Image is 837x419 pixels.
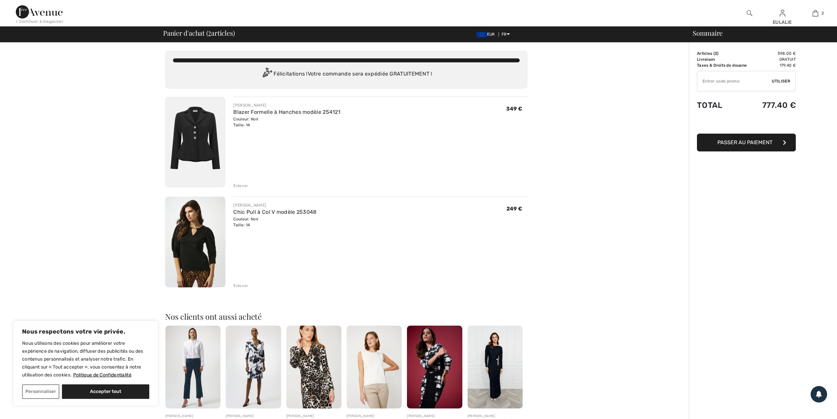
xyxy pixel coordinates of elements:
img: Euro [476,32,487,37]
td: Total [697,94,756,116]
img: 1ère Avenue [16,5,63,18]
div: Félicitations ! Votre commande sera expédiée GRATUITEMENT ! [173,68,520,81]
span: 249 € [506,206,523,212]
span: 2 [715,51,717,56]
img: Congratulation2.svg [260,68,274,81]
div: [PERSON_NAME] [233,102,340,108]
td: 179.40 € [756,62,796,68]
iframe: PayPal [697,116,796,131]
img: Pantalon Droit Long modèle 254917 [165,326,220,408]
img: Pull sans manches col rond modèle 256741U [347,326,402,408]
a: Politique de Confidentialité [73,372,132,378]
span: 349 € [506,106,523,112]
td: Articles ( ) [697,50,756,56]
div: [PERSON_NAME] [165,414,220,419]
input: Code promo [697,71,772,91]
img: Robe Maxi Fourreau Formelle modèle 259298 [468,326,523,408]
img: Mon panier [813,9,818,17]
span: EUR [476,32,498,37]
div: EULALIE [766,19,798,26]
a: Chic Pull à Col V modèle 253048 [233,209,316,215]
div: Couleur: Noir Taille: 14 [233,116,340,128]
button: Personnaliser [22,384,59,399]
button: Passer au paiement [697,134,796,151]
td: 777.40 € [756,94,796,116]
div: [PERSON_NAME] [347,414,402,419]
div: [PERSON_NAME] [468,414,523,419]
div: [PERSON_NAME] [286,414,341,419]
span: 2 [822,10,824,16]
p: Nous respectons votre vie privée. [22,328,149,336]
div: Enlever [233,183,248,189]
td: 598.00 € [756,50,796,56]
div: Sommaire [685,30,833,36]
img: Robe Moulante Genou modèle 254171 [226,326,281,408]
div: < Continuer à magasiner [16,18,64,24]
td: Taxes & Droits de douane [697,62,756,68]
div: Couleur: Noir Taille: 14 [233,216,316,228]
a: Se connecter [780,10,785,16]
td: Livraison [697,56,756,62]
div: Nous respectons votre vie privée. [13,321,158,406]
span: 2 [208,28,211,37]
div: [PERSON_NAME] [407,414,462,419]
button: Accepter tout [62,384,149,399]
span: Utiliser [772,78,790,84]
span: Panier d'achat ( articles) [163,30,235,36]
span: Passer au paiement [717,139,772,145]
td: Gratuit [756,56,796,62]
img: Mes infos [780,9,785,17]
span: FR [502,32,510,37]
img: Blazer Formelle à Hanches modèle 254121 [165,97,225,187]
img: Robe Portefeuille Longue à Carreaux modèle 253289 [407,326,462,408]
p: Nous utilisons des cookies pour améliorer votre expérience de navigation, diffuser des publicités... [22,339,149,379]
iframe: Ouvre un widget dans lequel vous pouvez chatter avec l’un de nos agents [795,399,830,416]
div: [PERSON_NAME] [233,202,316,208]
img: Chic Pull à Col V modèle 253048 [165,197,225,287]
a: 2 [799,9,831,17]
img: Robe Portefeuille Imprimé Animal modèle 254217 [286,326,341,408]
div: [PERSON_NAME] [226,414,281,419]
h2: Nos clients ont aussi acheté [165,312,528,320]
div: Enlever [233,283,248,289]
img: recherche [747,9,752,17]
a: Blazer Formelle à Hanches modèle 254121 [233,109,340,115]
